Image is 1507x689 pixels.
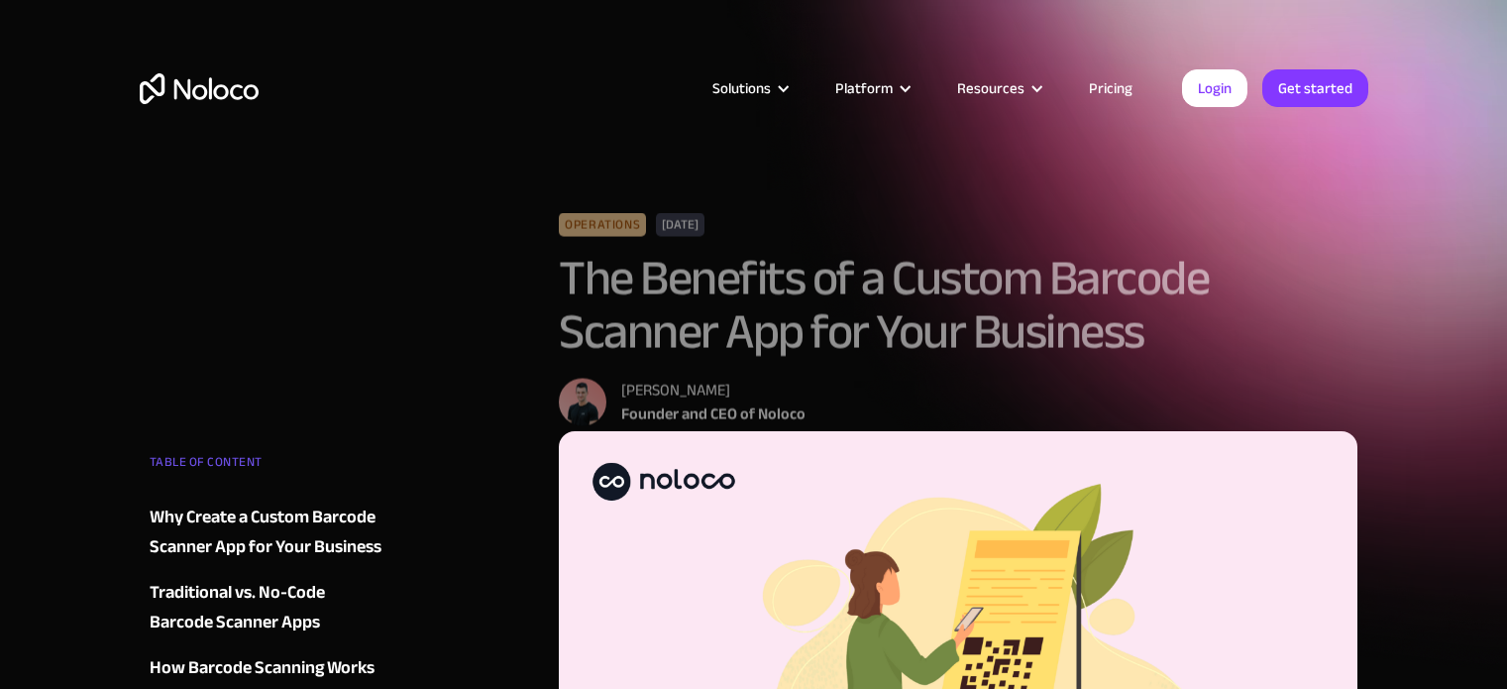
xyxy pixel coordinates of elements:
div: Solutions [688,75,810,101]
a: Traditional vs. No-Code Barcode Scanner Apps [150,578,389,637]
div: TABLE OF CONTENT [150,447,389,487]
div: [PERSON_NAME] [621,379,806,402]
a: home [140,73,259,104]
h1: The Benefits of a Custom Barcode Scanner App for Your Business [559,252,1358,359]
div: Resources [932,75,1064,101]
div: Solutions [712,75,771,101]
div: [DATE] [656,213,704,237]
div: Platform [810,75,932,101]
div: Platform [835,75,893,101]
a: Pricing [1064,75,1157,101]
div: Resources [957,75,1024,101]
div: Operations [559,213,646,237]
a: Get started [1262,69,1368,107]
div: Founder and CEO of Noloco [621,402,806,426]
a: Why Create a Custom Barcode Scanner App for Your Business [150,503,389,562]
a: Login [1182,69,1247,107]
